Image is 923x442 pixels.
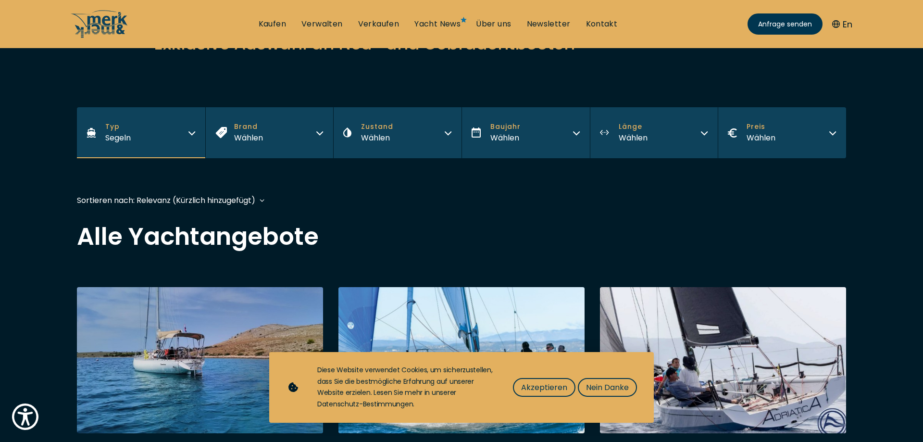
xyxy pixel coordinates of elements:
div: Sortieren nach: Relevanz (Kürzlich hinzugefügt) [77,194,255,206]
button: PreisWählen [718,107,846,158]
a: Verkaufen [358,19,399,29]
div: Diese Website verwendet Cookies, um sicherzustellen, dass Sie die bestmögliche Erfahrung auf unse... [317,365,494,410]
a: Yacht News [414,19,461,29]
span: Nein Danke [586,381,629,393]
span: Zustand [361,122,393,132]
a: Über uns [476,19,511,29]
span: Brand [234,122,263,132]
span: Preis [747,122,775,132]
a: Newsletter [527,19,571,29]
span: Typ [105,122,131,132]
span: Akzeptieren [521,381,567,393]
button: Show Accessibility Preferences [10,401,41,432]
h2: Alle Yachtangebote [77,225,846,249]
a: Verwalten [301,19,343,29]
button: BrandWählen [205,107,334,158]
button: LängeWählen [590,107,718,158]
a: Kontakt [586,19,618,29]
div: Wählen [234,132,263,144]
span: Anfrage senden [758,19,812,29]
span: Segeln [105,132,131,143]
div: Wählen [619,132,648,144]
a: Anfrage senden [748,13,823,35]
button: Akzeptieren [513,378,575,397]
div: Wählen [490,132,521,144]
button: BaujahrWählen [461,107,590,158]
div: Wählen [747,132,775,144]
button: TypSegeln [77,107,205,158]
a: Kaufen [259,19,286,29]
span: Baujahr [490,122,521,132]
span: Länge [619,122,648,132]
div: Wählen [361,132,393,144]
button: Nein Danke [578,378,637,397]
button: En [832,18,852,31]
a: Datenschutz-Bestimmungen [317,399,413,409]
button: ZustandWählen [333,107,461,158]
